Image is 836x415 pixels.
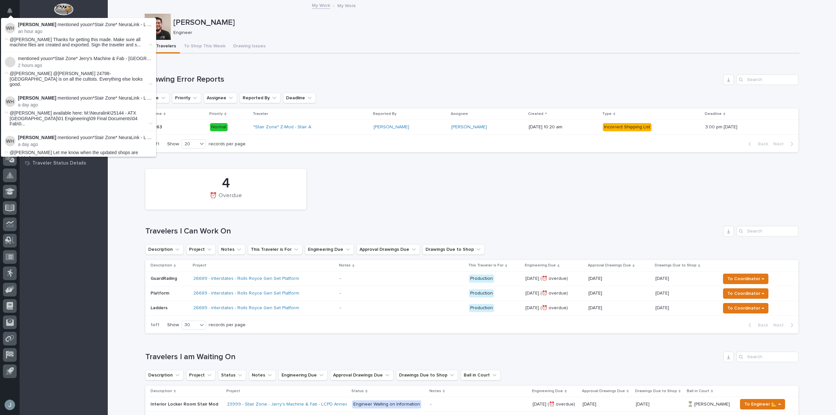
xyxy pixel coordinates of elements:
p: This Traveler is For [468,262,504,269]
button: Description [145,244,184,255]
div: - [430,402,431,407]
a: *Stair Zone* Jerry's Machine & Fab - [GEOGRAPHIC_DATA] - Interior Stair [53,56,205,61]
button: Status [218,370,246,380]
button: Back [743,141,771,147]
p: [DATE] (⏰ overdue) [525,276,583,281]
p: mentioned you on : [18,22,152,27]
p: [DATE] [588,305,650,311]
button: Type [145,93,169,103]
div: Normal [210,123,228,131]
div: - [340,305,341,311]
button: Ball in Court [461,370,501,380]
button: Approval Drawings Due [330,370,394,380]
p: #963 [151,123,163,130]
p: Assignee [451,110,468,118]
span: Back [754,322,768,328]
span: @[PERSON_NAME] Thanks for getting this made. Make sure all machine files are created and exported... [10,37,148,48]
span: To Coordinator → [727,290,764,297]
div: Engineer Waiting on Information [352,400,421,408]
a: My Work [312,1,330,9]
p: [DATE] [636,400,651,407]
a: 26689 - Interstates - Rolls Royce Gen Set Platform [193,305,299,311]
p: [DATE] (⏰ overdue) [525,305,583,311]
img: Workspace Logo [54,3,73,15]
p: Priority [209,110,223,118]
button: Notes [249,370,276,380]
p: My Work [337,2,356,9]
button: Project [186,370,216,380]
button: Priority [172,93,201,103]
p: a day ago [18,142,152,147]
a: 26689 - Interstates - Rolls Royce Gen Set Platform [193,291,299,296]
strong: [PERSON_NAME] [18,22,56,27]
button: To Coordinator → [723,288,768,299]
div: Production [469,289,494,297]
div: 20 [182,141,198,148]
div: Notifications [8,8,17,18]
p: Engineering Due [525,262,556,269]
div: Production [469,275,494,283]
button: To Coordinator → [723,274,768,284]
input: Search [736,352,798,362]
p: Description [151,262,172,269]
p: [DATE] [588,291,650,296]
button: Assignee [204,93,237,103]
a: 23999 - Stair Zone - Jerry's Machine & Fab - LCPD Annex [227,402,347,407]
p: Status [351,388,364,395]
button: Project [186,244,216,255]
p: Type [602,110,612,118]
div: - [340,291,341,296]
button: Drawing Issues [229,40,269,54]
a: [PERSON_NAME] [451,124,487,130]
button: Notifications [3,4,17,18]
p: [DATE] [583,402,631,407]
span: @[PERSON_NAME] Let me know when the updated shops are available for review. [10,150,138,161]
p: Approval Drawings Due [588,262,631,269]
p: 2 hours ago [18,63,152,68]
p: Drawings Due to Shop [635,388,677,395]
p: [DATE] (⏰ overdue) [525,291,583,296]
p: Description [151,388,172,395]
button: Next [771,322,798,328]
p: Show [167,141,179,147]
div: ⏰ Overdue [156,192,295,206]
a: 26689 - Interstates - Rolls Royce Gen Set Platform [193,276,299,281]
div: 30 [182,322,198,328]
a: *Stair Zone* NeuraLink - L Stair - S4 [93,95,166,101]
div: Production [469,304,494,312]
tr: Platform26689 - Interstates - Rolls Royce Gen Set Platform - Production[DATE] (⏰ overdue)[DATE][D... [145,286,798,301]
button: Engineering Due [279,370,328,380]
h1: Travelers I am Waiting On [145,352,721,362]
button: Reported By [240,93,281,103]
a: *Stair Zone* NeuraLink - L Stair - S4 [93,135,166,140]
div: Incorrect Shipping List [603,123,651,131]
h1: Drawing Error Reports [145,75,721,84]
button: Drawings Due to Shop [396,370,458,380]
span: Back [754,141,768,147]
p: [DATE] [655,289,670,296]
img: Wynne Hochstetler [5,136,15,146]
p: Project [226,388,240,395]
p: Project [193,262,206,269]
button: My Travelers [145,40,180,54]
p: [PERSON_NAME] [173,18,797,27]
p: Traveler Status Details [32,160,86,166]
strong: [PERSON_NAME] [18,95,56,101]
p: [DATE] [655,304,670,311]
p: Show [167,322,179,328]
p: Interior Locker Room Stair Mod [151,400,219,407]
a: Traveler Status Details [20,158,108,168]
p: Reported By [373,110,396,118]
img: Wynne Hochstetler [5,23,15,33]
div: - [340,276,341,281]
p: Deadline [705,110,722,118]
h1: Travelers I Can Work On [145,227,721,236]
p: records per page [209,322,246,328]
span: @[PERSON_NAME] available here: M:\Neuralink\25144 - ATX [GEOGRAPHIC_DATA]\01 Engineering\09 Final... [10,110,148,127]
span: @[PERSON_NAME] @[PERSON_NAME] 24798-[GEOGRAPHIC_DATA] is on all the cultists. Everything else loo... [10,71,143,87]
p: mentioned you on : [18,135,152,140]
tr: Interior Locker Room Stair ModInterior Locker Room Stair Mod 23999 - Stair Zone - Jerry's Machine... [145,397,798,412]
div: 4 [156,175,295,192]
input: Search [736,74,798,85]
